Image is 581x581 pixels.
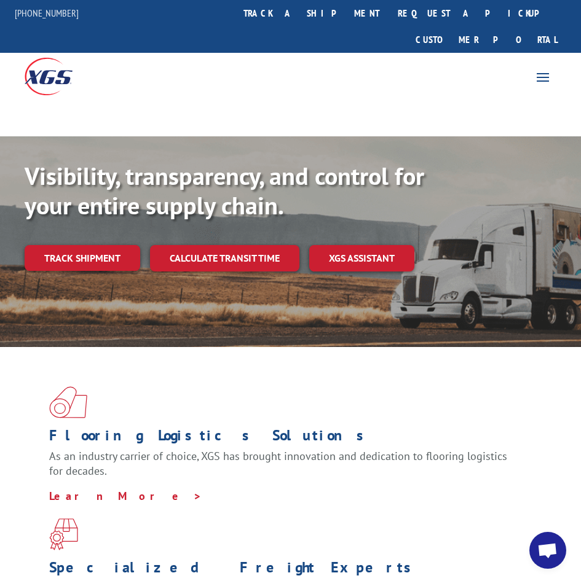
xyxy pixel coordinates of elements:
[529,532,566,569] a: Open chat
[309,245,414,271] a: XGS ASSISTANT
[150,245,299,271] a: Calculate transit time
[49,428,523,449] h1: Flooring Logistics Solutions
[49,386,87,418] img: xgs-icon-total-supply-chain-intelligence-red
[25,160,424,221] b: Visibility, transparency, and control for your entire supply chain.
[15,7,79,19] a: [PHONE_NUMBER]
[25,245,140,271] a: Track shipment
[49,560,523,581] h1: Specialized Freight Experts
[49,449,507,478] span: As an industry carrier of choice, XGS has brought innovation and dedication to flooring logistics...
[49,518,78,550] img: xgs-icon-focused-on-flooring-red
[406,26,566,53] a: Customer Portal
[49,489,202,503] a: Learn More >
